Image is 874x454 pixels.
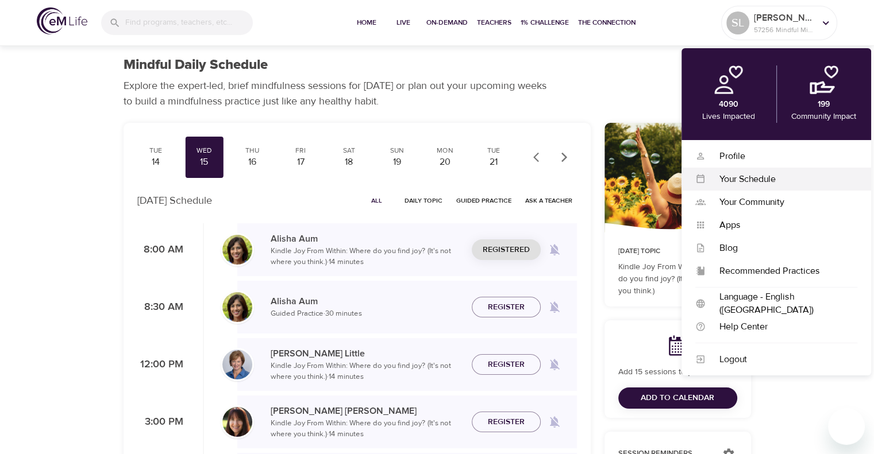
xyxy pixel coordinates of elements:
[483,243,530,257] span: Registered
[525,195,572,206] span: Ask a Teacher
[754,25,815,35] p: 57256 Mindful Minutes
[706,150,857,163] div: Profile
[810,65,838,94] img: community.png
[124,78,555,109] p: Explore the expert-led, brief mindfulness sessions for [DATE] or plan out your upcoming weeks to ...
[541,293,568,321] span: Remind me when a class goes live every Wednesday at 8:30 AM
[124,57,268,73] h1: Mindful Daily Schedule
[726,11,749,34] div: SL
[456,195,511,206] span: Guided Practice
[472,239,541,261] button: Registered
[383,146,411,156] div: Sun
[286,146,315,156] div: Fri
[137,414,183,430] p: 3:00 PM
[452,192,516,209] button: Guided Practice
[222,235,252,265] img: Alisha%20Aum%208-9-21.jpg
[618,366,737,378] p: Add 15 sessions to your calendar
[828,408,865,445] iframe: Button to launch messaging window
[359,192,395,209] button: All
[706,242,857,255] div: Blog
[426,17,468,29] span: On-Demand
[706,265,857,278] div: Recommended Practices
[363,195,391,206] span: All
[472,354,541,375] button: Register
[706,219,857,232] div: Apps
[706,320,857,333] div: Help Center
[383,156,411,169] div: 19
[541,351,568,378] span: Remind me when a class goes live every Wednesday at 12:00 PM
[488,358,525,372] span: Register
[641,391,714,405] span: Add to Calendar
[818,99,830,111] p: 199
[431,156,460,169] div: 20
[137,242,183,258] p: 8:00 AM
[521,17,569,29] span: 1% Challenge
[714,65,743,94] img: personal.png
[271,418,463,440] p: Kindle Joy From Within: Where do you find joy? (It's not where you think.) · 14 minutes
[754,11,815,25] p: [PERSON_NAME]
[488,300,525,315] span: Register
[190,156,218,169] div: 15
[719,99,738,111] p: 4090
[472,412,541,433] button: Register
[238,146,267,156] div: Thu
[222,407,252,437] img: Andrea_Lieberstein-min.jpg
[706,290,857,317] div: Language - English ([GEOGRAPHIC_DATA])
[271,347,463,360] p: [PERSON_NAME] Little
[521,192,577,209] button: Ask a Teacher
[37,7,87,34] img: logo
[405,195,442,206] span: Daily Topic
[137,300,183,315] p: 8:30 AM
[334,146,363,156] div: Sat
[142,146,171,156] div: Tue
[271,308,463,320] p: Guided Practice · 30 minutes
[137,357,183,372] p: 12:00 PM
[479,146,508,156] div: Tue
[477,17,511,29] span: Teachers
[706,353,857,366] div: Logout
[706,173,857,186] div: Your Schedule
[238,156,267,169] div: 16
[137,193,212,208] p: [DATE] Schedule
[271,294,463,308] p: Alisha Aum
[190,146,218,156] div: Wed
[271,360,463,383] p: Kindle Joy From Within: Where do you find joy? (It's not where you think.) · 14 minutes
[353,17,380,29] span: Home
[791,111,856,123] p: Community Impact
[541,236,568,263] span: Remind me when a class goes live every Wednesday at 8:00 AM
[125,10,253,35] input: Find programs, teachers, etc...
[541,408,568,436] span: Remind me when a class goes live every Wednesday at 3:00 PM
[286,156,315,169] div: 17
[578,17,636,29] span: The Connection
[142,156,171,169] div: 14
[390,17,417,29] span: Live
[702,111,755,123] p: Lives Impacted
[431,146,460,156] div: Mon
[488,415,525,429] span: Register
[222,292,252,322] img: Alisha%20Aum%208-9-21.jpg
[706,196,857,209] div: Your Community
[334,156,363,169] div: 18
[479,156,508,169] div: 21
[618,246,737,257] p: [DATE] Topic
[271,246,463,268] p: Kindle Joy From Within: Where do you find joy? (It's not where you think.) · 14 minutes
[271,232,463,246] p: Alisha Aum
[271,404,463,418] p: [PERSON_NAME] [PERSON_NAME]
[222,350,252,379] img: Kerry_Little_Headshot_min.jpg
[618,261,737,297] p: Kindle Joy From Within: Where do you find joy? (It's not where you think.)
[400,192,447,209] button: Daily Topic
[618,387,737,409] button: Add to Calendar
[472,297,541,318] button: Register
